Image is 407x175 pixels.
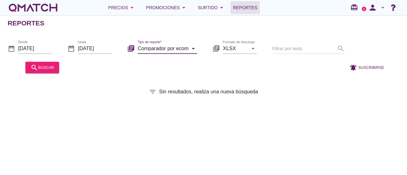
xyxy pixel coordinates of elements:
[193,1,231,14] button: Surtido
[108,4,136,11] div: Precios
[138,43,188,53] input: Tipo de reporte*
[128,4,136,11] i: arrow_drop_down
[67,44,75,52] i: date_range
[362,7,366,11] a: 2
[366,3,379,12] i: person
[379,4,387,11] i: arrow_drop_down
[103,1,141,14] button: Precios
[31,64,38,71] i: search
[190,44,197,52] i: arrow_drop_down
[141,1,193,14] button: Promociones
[18,43,52,53] input: Desde
[212,44,220,52] i: library_books
[146,4,188,11] div: Promociones
[344,62,389,73] button: Suscribirse
[159,88,258,96] span: Sin resultados, realiza una nueva búsqueda
[149,88,156,96] i: filter_list
[180,4,188,11] i: arrow_drop_down
[8,18,45,28] h2: Reportes
[249,44,257,52] i: arrow_drop_down
[218,4,225,11] i: arrow_drop_down
[223,43,248,53] input: Formato de descarga
[8,44,15,52] i: date_range
[231,1,260,14] a: Reportes
[363,7,365,10] text: 2
[358,64,384,70] span: Suscribirse
[233,4,258,11] span: Reportes
[8,1,59,14] a: white-qmatch-logo
[78,43,112,53] input: hasta
[350,3,361,11] i: redeem
[31,64,54,71] div: buscar
[349,64,358,71] i: notifications_active
[198,4,225,11] div: Surtido
[127,44,135,52] i: library_books
[25,62,59,73] button: buscar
